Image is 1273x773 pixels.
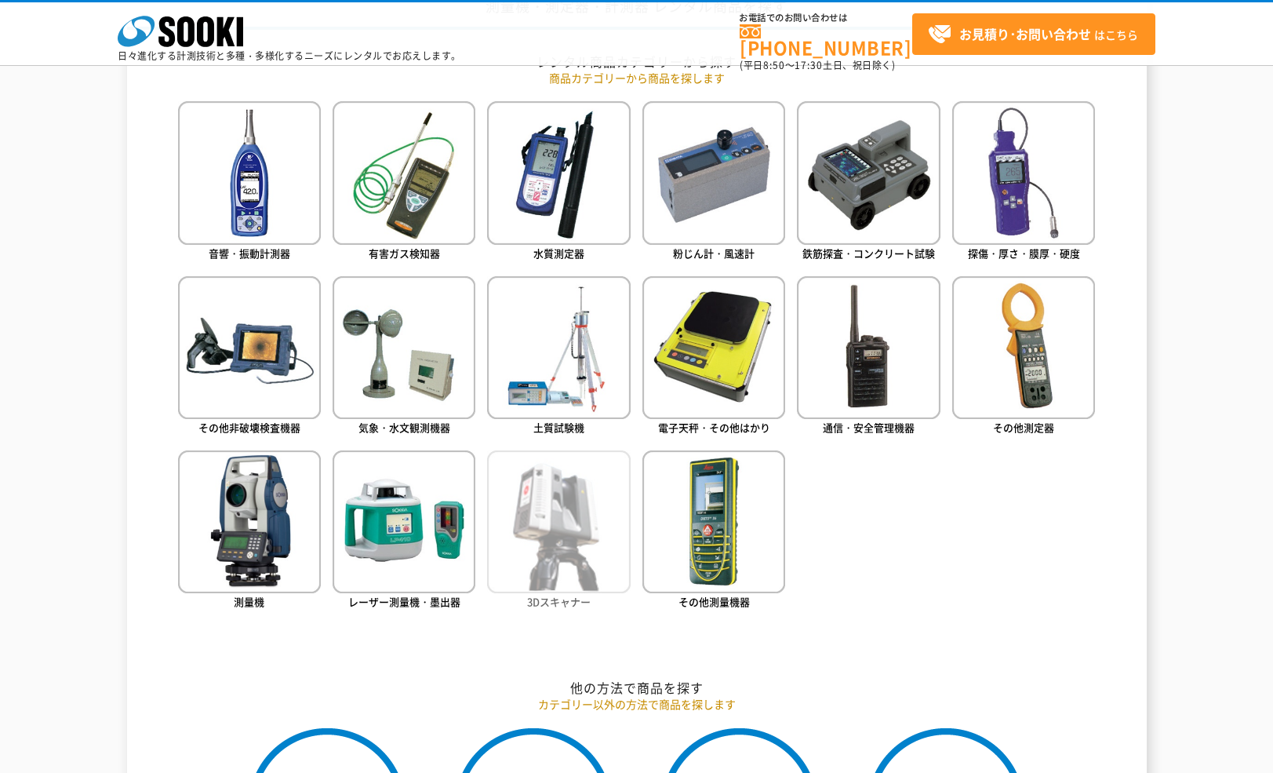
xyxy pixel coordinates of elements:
[952,101,1095,264] a: 探傷・厚さ・膜厚・硬度
[797,276,940,439] a: 通信・安全管理機器
[959,24,1091,43] strong: お見積り･お問い合わせ
[533,246,584,261] span: 水質測定器
[178,276,321,439] a: その他非破壊検査機器
[642,101,785,244] img: 粉じん計・風速計
[527,594,591,609] span: 3Dスキャナー
[333,276,475,439] a: 気象・水文観測機器
[795,58,823,72] span: 17:30
[658,420,770,435] span: 電子天秤・その他はかり
[487,450,630,613] a: 3Dスキャナー
[642,450,785,613] a: その他測量機器
[209,246,290,261] span: 音響・振動計測器
[740,24,912,57] a: [PHONE_NUMBER]
[118,51,461,60] p: 日々進化する計測技術と多種・多様化するニーズにレンタルでお応えします。
[178,70,1096,86] p: 商品カテゴリーから商品を探します
[487,450,630,593] img: 3Dスキャナー
[178,680,1096,696] h2: 他の方法で商品を探す
[968,246,1080,261] span: 探傷・厚さ・膜厚・硬度
[952,101,1095,244] img: 探傷・厚さ・膜厚・硬度
[802,246,935,261] span: 鉄筋探査・コンクリート試験
[673,246,755,261] span: 粉じん計・風速計
[928,23,1138,46] span: はこちら
[533,420,584,435] span: 土質試験機
[797,101,940,264] a: 鉄筋探査・コンクリート試験
[178,101,321,264] a: 音響・振動計測器
[333,450,475,613] a: レーザー測量機・墨出器
[642,450,785,593] img: その他測量機器
[487,101,630,264] a: 水質測定器
[912,13,1155,55] a: お見積り･お問い合わせはこちら
[333,101,475,264] a: 有害ガス検知器
[348,594,460,609] span: レーザー測量機・墨出器
[333,101,475,244] img: 有害ガス検知器
[234,594,264,609] span: 測量機
[178,450,321,593] img: 測量機
[487,276,630,439] a: 土質試験機
[952,276,1095,419] img: その他測定器
[333,450,475,593] img: レーザー測量機・墨出器
[740,58,895,72] span: (平日 ～ 土日、祝日除く)
[797,276,940,419] img: 通信・安全管理機器
[740,13,912,23] span: お電話でのお問い合わせは
[178,450,321,613] a: 測量機
[678,594,750,609] span: その他測量機器
[178,101,321,244] img: 音響・振動計測器
[642,276,785,419] img: 電子天秤・その他はかり
[763,58,785,72] span: 8:50
[487,101,630,244] img: 水質測定器
[993,420,1054,435] span: その他測定器
[198,420,300,435] span: その他非破壊検査機器
[642,276,785,439] a: 電子天秤・その他はかり
[642,101,785,264] a: 粉じん計・風速計
[178,276,321,419] img: その他非破壊検査機器
[333,276,475,419] img: 気象・水文観測機器
[952,276,1095,439] a: その他測定器
[797,101,940,244] img: 鉄筋探査・コンクリート試験
[487,276,630,419] img: 土質試験機
[178,696,1096,713] p: カテゴリー以外の方法で商品を探します
[823,420,915,435] span: 通信・安全管理機器
[369,246,440,261] span: 有害ガス検知器
[358,420,450,435] span: 気象・水文観測機器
